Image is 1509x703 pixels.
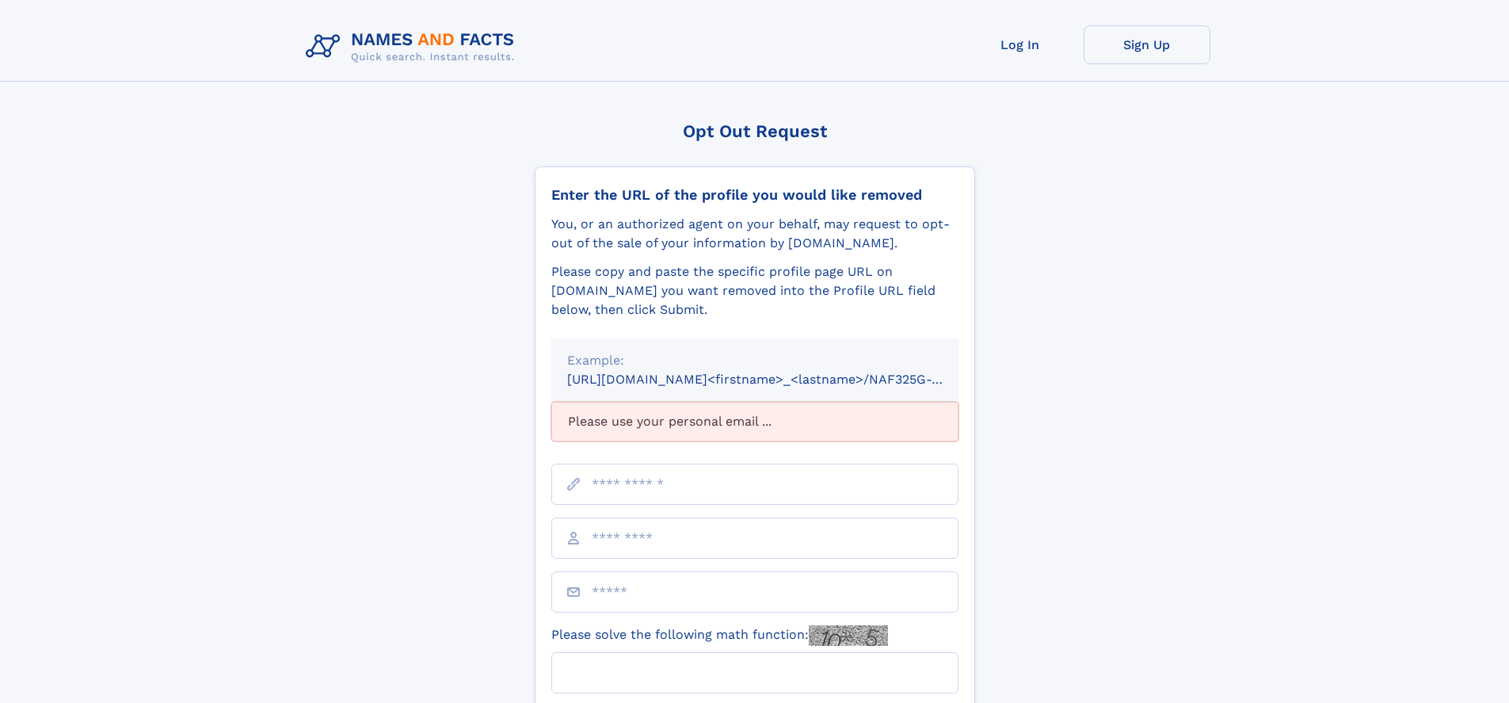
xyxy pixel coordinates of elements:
div: Example: [567,351,943,370]
img: Logo Names and Facts [299,25,528,68]
label: Please solve the following math function: [551,625,888,646]
div: Enter the URL of the profile you would like removed [551,186,958,204]
div: Opt Out Request [535,121,975,141]
div: Please copy and paste the specific profile page URL on [DOMAIN_NAME] you want removed into the Pr... [551,262,958,319]
div: You, or an authorized agent on your behalf, may request to opt-out of the sale of your informatio... [551,215,958,253]
div: Please use your personal email ... [551,402,958,441]
small: [URL][DOMAIN_NAME]<firstname>_<lastname>/NAF325G-xxxxxxxx [567,372,989,387]
a: Log In [957,25,1084,64]
a: Sign Up [1084,25,1210,64]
